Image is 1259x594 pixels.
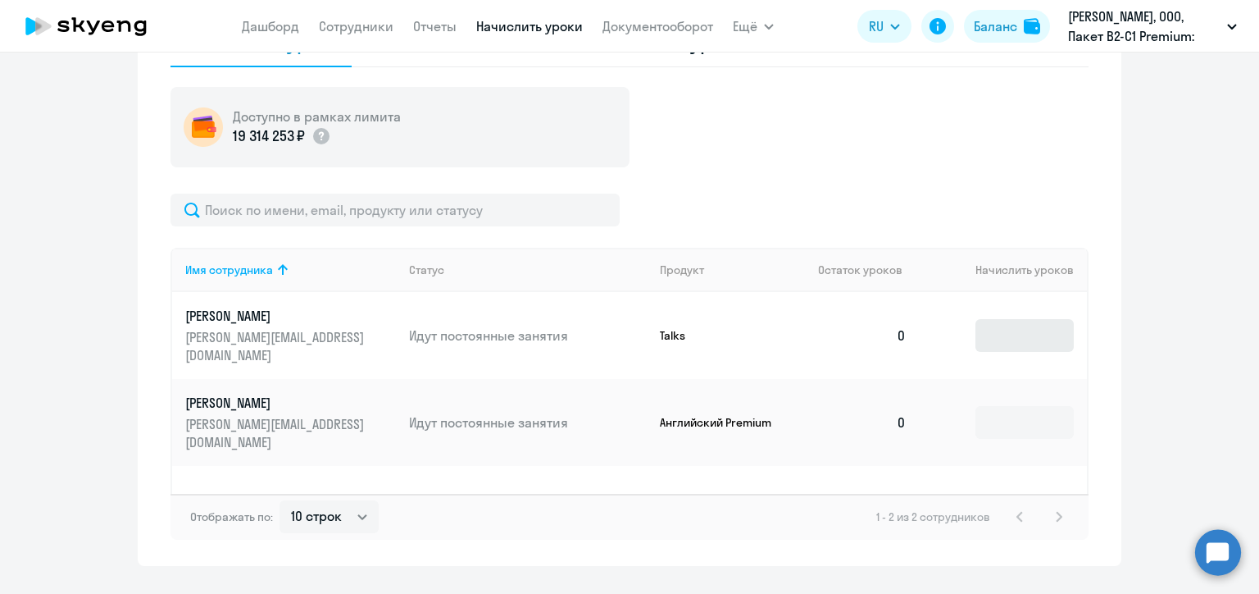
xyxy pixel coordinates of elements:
p: [PERSON_NAME][EMAIL_ADDRESS][DOMAIN_NAME] [185,415,369,451]
span: Отображать по: [190,509,273,524]
h5: Доступно в рамках лимита [233,107,401,126]
span: Ещё [733,16,757,36]
p: Talks [660,328,783,343]
a: Документооборот [602,18,713,34]
a: Начислить уроки [476,18,583,34]
button: Ещё [733,10,774,43]
a: Сотрудники [319,18,393,34]
p: Английский Premium [660,415,783,430]
td: 0 [805,292,920,379]
div: Баланс [974,16,1017,36]
p: [PERSON_NAME] [185,394,369,412]
button: RU [857,10,911,43]
p: [PERSON_NAME][EMAIL_ADDRESS][DOMAIN_NAME] [185,328,369,364]
td: 0 [805,379,920,466]
span: RU [869,16,884,36]
img: balance [1024,18,1040,34]
p: Идут постоянные занятия [409,327,647,345]
th: Начислить уроков [920,248,1087,292]
p: [PERSON_NAME], ООО, Пакет B2-C1 Premium: [1068,7,1220,46]
button: Балансbalance [964,10,1050,43]
div: Статус [409,263,444,277]
div: Продукт [660,263,806,277]
div: Имя сотрудника [185,263,396,277]
span: Остаток уроков [818,263,902,277]
p: Идут постоянные занятия [409,414,647,432]
div: Остаток уроков [818,263,920,277]
a: Дашборд [242,18,299,34]
div: Имя сотрудника [185,263,273,277]
img: wallet-circle.png [184,107,223,147]
div: Статус [409,263,647,277]
div: Продукт [660,263,704,277]
a: [PERSON_NAME][PERSON_NAME][EMAIL_ADDRESS][DOMAIN_NAME] [185,307,396,364]
p: [PERSON_NAME] [185,307,369,325]
input: Поиск по имени, email, продукту или статусу [170,194,620,226]
button: [PERSON_NAME], ООО, Пакет B2-C1 Premium: [1060,7,1245,46]
p: 19 314 253 ₽ [233,126,305,147]
a: [PERSON_NAME][PERSON_NAME][EMAIL_ADDRESS][DOMAIN_NAME] [185,394,396,451]
a: Отчеты [413,18,457,34]
span: 1 - 2 из 2 сотрудников [876,509,990,524]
